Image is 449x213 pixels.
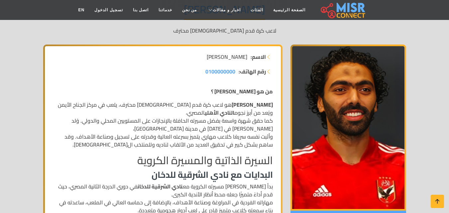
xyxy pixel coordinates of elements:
[177,4,202,16] a: من نحن
[251,53,266,61] strong: الاسم:
[138,181,183,191] strong: نادي الشرقية للدخان
[53,154,273,166] h2: السيرة الذاتية والمسيرة الكروية
[239,67,266,75] strong: رقم الهاتف:
[246,4,268,16] a: الفئات
[89,4,128,16] a: تسجيل الدخول
[53,101,273,149] p: هو لاعب كرة قدم [DEMOGRAPHIC_DATA] محترف، يلعب في مركز الجناح الأيمن ويُعد من أبرز نجوم المصري، ك...
[202,4,246,16] a: اخبار و مقالات
[232,100,273,110] strong: [PERSON_NAME]
[53,169,273,180] h3: البدايات مع نادي الشرقية للدخان
[205,66,235,76] span: 0100000000
[290,45,406,211] img: حسين الشحات
[213,7,241,13] span: اخبار و مقالات
[154,4,177,16] a: خدماتنا
[43,27,406,35] p: لاعب كرة قدم [DEMOGRAPHIC_DATA] محترف
[207,53,247,61] span: [PERSON_NAME]
[268,4,310,16] a: الصفحة الرئيسية
[128,4,154,16] a: اتصل بنا
[205,67,235,75] a: 0100000000
[321,2,365,18] img: main.misr_connect
[205,108,234,118] strong: النادي الأهلي
[211,86,273,96] strong: من هو [PERSON_NAME] ؟
[73,4,90,16] a: EN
